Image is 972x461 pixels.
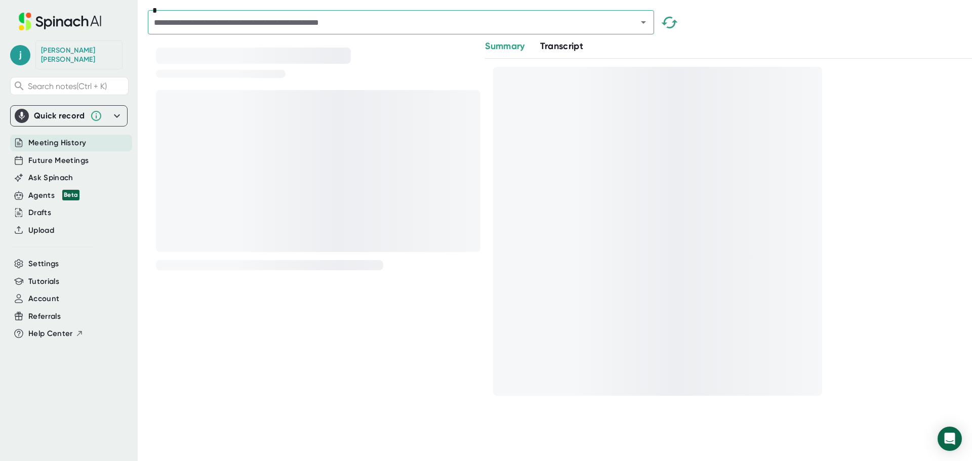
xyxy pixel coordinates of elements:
button: Tutorials [28,276,59,287]
button: Agents Beta [28,190,79,201]
button: Transcript [540,39,584,53]
div: Open Intercom Messenger [938,427,962,451]
button: Summary [485,39,524,53]
span: j [10,45,30,65]
span: Help Center [28,328,73,340]
div: Beta [62,190,79,200]
button: Help Center [28,328,84,340]
div: Agents [28,190,79,201]
button: Future Meetings [28,155,89,166]
button: Drafts [28,207,51,219]
button: Meeting History [28,137,86,149]
button: Settings [28,258,59,270]
span: Summary [485,40,524,52]
button: Referrals [28,311,61,322]
div: Quick record [34,111,85,121]
span: Transcript [540,40,584,52]
button: Ask Spinach [28,172,73,184]
div: Quick record [15,106,123,126]
div: Jairo Rojas [41,46,117,64]
button: Open [636,15,651,29]
span: Search notes (Ctrl + K) [28,81,107,91]
button: Upload [28,225,54,236]
button: Account [28,293,59,305]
